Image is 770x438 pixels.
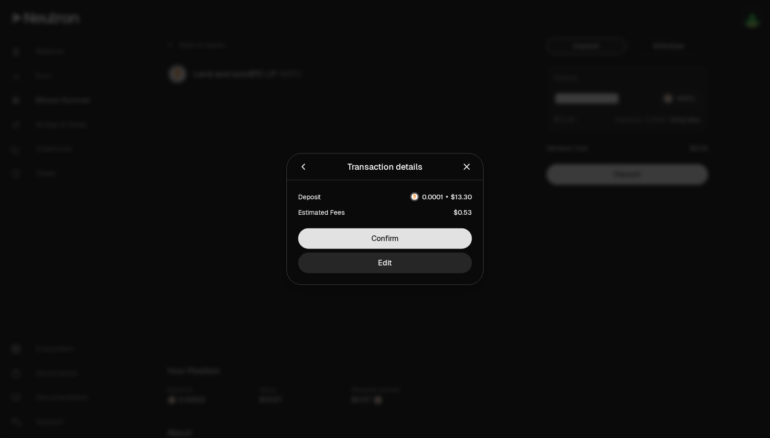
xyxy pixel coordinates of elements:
button: Edit [298,253,472,273]
button: Confirm [298,228,472,249]
div: Transaction details [347,160,423,174]
img: WBTC Logo [411,193,418,200]
div: Estimated Fees [298,207,345,217]
div: Deposit [298,192,321,201]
